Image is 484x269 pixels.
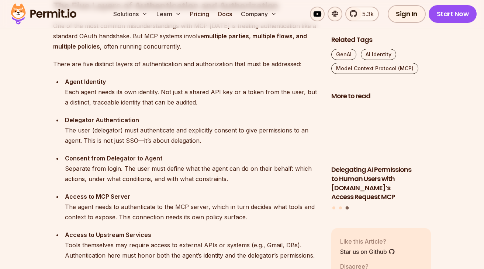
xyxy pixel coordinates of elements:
[331,105,431,211] div: Posts
[65,231,151,238] strong: Access to Upstream Services
[65,230,319,261] div: Tools themselves may require access to external APIs or systems (e.g., Gmail, DBs). Authenticatio...
[153,7,184,21] button: Learn
[65,191,319,222] div: The agent needs to authenticate to the MCP server, which in turn decides what tools and context t...
[65,77,319,107] div: Each agent needs its own identity. Not just a shared API key or a token from the user, but a dist...
[65,116,139,124] strong: Delegator Authentication
[238,7,280,21] button: Company
[331,165,431,202] h3: Delegating AI Permissions to Human Users with [DOMAIN_NAME]’s Access Request MCP
[388,5,426,23] a: Sign In
[110,7,151,21] button: Solutions
[7,1,80,26] img: Permit logo
[339,206,342,209] button: Go to slide 2
[332,206,335,209] button: Go to slide 1
[53,32,307,50] strong: multiple parties, multiple flows, and multiple policies
[65,193,130,200] strong: Access to MCP Server
[331,63,418,74] a: Model Context Protocol (MCP)
[361,49,396,60] a: AI Identity
[331,35,431,45] h2: Related Tags
[65,155,162,162] strong: Consent from Delegator to Agent
[345,206,349,210] button: Go to slide 3
[331,92,431,101] h2: More to read
[331,49,356,60] a: GenAI
[53,59,319,69] p: There are five distinct layers of authentication and authorization that must be addressed:
[340,247,395,256] a: Star us on Github
[65,153,319,184] div: Separate from login. The user must define what the agent can do on their behalf: which actions, u...
[331,105,431,202] li: 3 of 3
[340,237,395,246] p: Like this Article?
[65,115,319,146] div: The user (delegator) must authenticate and explicitly consent to give permissions to an agent. Th...
[331,105,431,161] img: Delegating AI Permissions to Human Users with Permit.io’s Access Request MCP
[345,7,379,21] a: 5.3k
[65,78,106,85] strong: Agent Identity
[53,21,319,52] p: One of the most common misunderstandings with MCP [DATE] is treating authentication like a standa...
[215,7,235,21] a: Docs
[429,5,477,23] a: Start Now
[187,7,212,21] a: Pricing
[358,10,374,18] span: 5.3k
